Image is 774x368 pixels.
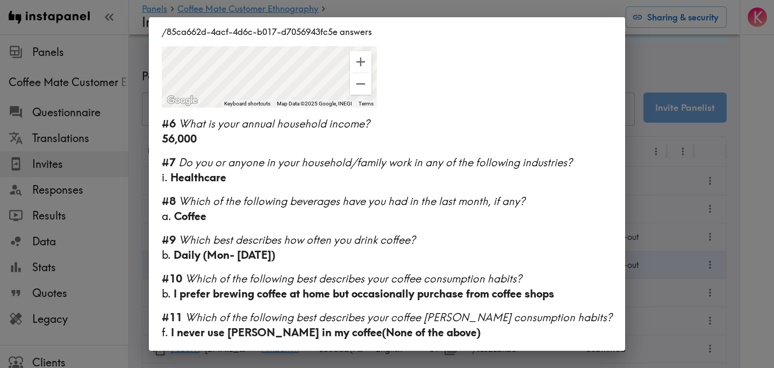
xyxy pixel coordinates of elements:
[178,233,415,246] span: Which best describes how often you drink coffee?
[277,101,352,107] span: Map Data ©2025 Google, INEGI
[149,17,625,46] h2: /85ca662d-4acf-4d6c-b017-d7056943fc5e answers
[178,194,525,208] span: Which of the following beverages have you had in the last month, if any?
[174,209,206,223] span: Coffee
[162,194,176,208] b: #8
[185,272,522,285] span: Which of the following best describes your coffee consumption habits?
[162,325,612,340] div: f.
[170,171,226,184] span: Healthcare
[350,73,371,95] button: Zoom out
[185,310,612,324] span: Which of the following best describes your coffee [PERSON_NAME] consumption habits?
[162,272,182,285] b: #10
[162,286,612,301] div: b.
[171,325,481,339] span: I never use [PERSON_NAME] in my coffee (None of the above)
[162,209,612,224] div: a.
[162,233,176,246] b: #9
[162,310,182,324] b: #11
[359,101,374,107] a: Terms (opens in new tab)
[162,117,176,130] b: #6
[174,287,554,300] span: I prefer brewing coffee at home but occasionally purchase from coffee shops
[178,117,370,130] span: What is your annual household income?
[162,155,176,169] b: #7
[164,94,200,108] img: Google
[162,247,612,263] div: b.
[162,131,612,146] div: 56,000
[178,155,572,169] span: Do you or anyone in your household/family work in any of the following industries?
[350,51,371,73] button: Zoom in
[162,170,612,185] div: i.
[174,248,275,261] span: Daily (Mon- [DATE])
[164,94,200,108] a: Open this area in Google Maps (opens a new window)
[224,100,270,108] button: Keyboard shortcuts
